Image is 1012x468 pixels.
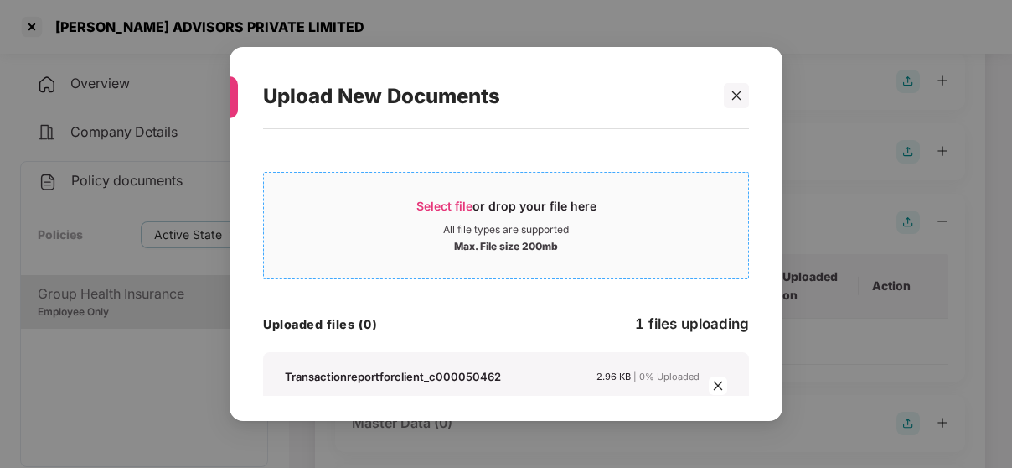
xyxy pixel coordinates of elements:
[263,316,377,333] h4: Uploaded files (0)
[416,198,596,223] div: or drop your file here
[285,369,501,384] div: Transactionreportforclient_c000050462
[731,90,742,101] span: close
[635,313,749,335] div: 1 files uploading
[443,223,569,237] div: All file types are supported
[596,371,631,382] span: 2.96 KB
[709,377,727,395] span: close
[416,199,472,213] span: Select file
[633,371,700,382] span: | 0% Uploaded
[263,64,709,129] div: Upload New Documents
[454,237,558,253] div: Max. File size 200mb
[264,185,748,266] span: Select fileor drop your file hereAll file types are supportedMax. File size 200mb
